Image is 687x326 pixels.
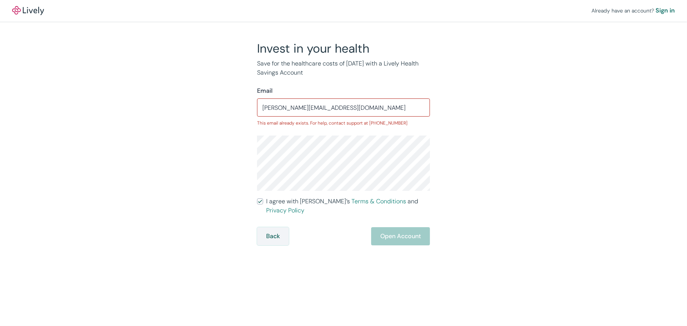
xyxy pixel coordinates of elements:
p: This email already exists. For help, contact support at [PHONE_NUMBER] [257,120,430,126]
a: LivelyLively [12,6,44,15]
button: Back [257,227,289,245]
div: Already have an account? [591,6,675,15]
h2: Invest in your health [257,41,430,56]
img: Lively [12,6,44,15]
span: I agree with [PERSON_NAME]’s and [266,197,430,215]
label: Email [257,86,273,95]
a: Terms & Conditions [351,197,406,205]
p: Save for the healthcare costs of [DATE] with a Lively Health Savings Account [257,59,430,77]
a: Privacy Policy [266,206,304,214]
a: Sign in [656,6,675,15]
